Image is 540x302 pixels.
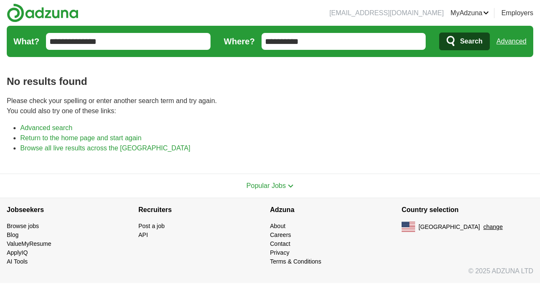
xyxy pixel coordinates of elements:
label: What? [13,35,39,48]
a: Advanced search [20,124,73,131]
a: API [138,231,148,238]
span: Popular Jobs [246,182,286,189]
a: Browse jobs [7,223,39,229]
span: Search [460,33,482,50]
a: Advanced [497,33,526,50]
a: ValueMyResume [7,240,51,247]
a: Terms & Conditions [270,258,321,265]
a: Return to the home page and start again [20,134,141,141]
h1: No results found [7,74,533,89]
button: Search [439,33,489,50]
p: Please check your spelling or enter another search term and try again. You could also try one of ... [7,96,533,116]
img: toggle icon [288,184,294,188]
img: US flag [402,222,415,232]
a: Employers [501,8,533,18]
img: Adzuna logo [7,3,78,22]
span: [GEOGRAPHIC_DATA] [418,223,480,231]
a: Post a job [138,223,165,229]
a: ApplyIQ [7,249,28,256]
label: Where? [224,35,255,48]
a: Privacy [270,249,289,256]
a: MyAdzuna [451,8,489,18]
h4: Country selection [402,198,533,222]
a: Browse all live results across the [GEOGRAPHIC_DATA] [20,144,190,152]
li: [EMAIL_ADDRESS][DOMAIN_NAME] [329,8,444,18]
a: Blog [7,231,19,238]
a: Careers [270,231,291,238]
a: Contact [270,240,290,247]
a: About [270,223,286,229]
button: change [483,223,503,231]
a: AI Tools [7,258,28,265]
